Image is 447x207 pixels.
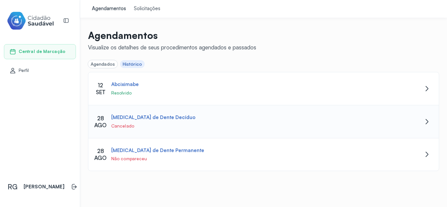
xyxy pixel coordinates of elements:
span: RG [8,182,17,191]
div: Não compareceu [111,156,384,162]
div: Histórico [123,61,142,67]
div: AGO [94,154,107,161]
a: Central de Marcação [9,48,70,55]
div: Abciximabe [111,81,139,88]
div: 28 [97,147,104,154]
div: Agendados [91,61,115,67]
div: Visualize os detalhes de seus procedimentos agendados e passados [88,44,256,51]
div: Agendamentos [92,6,126,12]
div: 28 [97,115,104,122]
p: [PERSON_NAME] [24,184,64,190]
div: 12 [98,82,103,89]
div: Cancelado [111,123,384,129]
div: AGO [94,122,107,129]
a: Perfil [9,67,70,74]
div: Resolvido [111,90,384,96]
div: SET [96,89,105,95]
div: Solicitações [134,6,160,12]
div: [MEDICAL_DATA] de Dente Decíduo [111,114,195,121]
div: [MEDICAL_DATA] de Dente Permanente [111,147,204,154]
p: Agendamentos [88,29,256,41]
span: Perfil [19,68,29,73]
img: cidadao-saudavel-filled-logo.svg [7,10,54,31]
span: Central de Marcação [19,49,65,54]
